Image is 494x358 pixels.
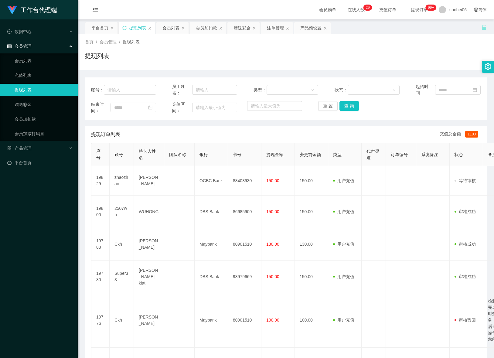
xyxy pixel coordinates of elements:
td: 150.00 [295,166,328,196]
td: 19783 [91,228,110,261]
span: 用户充值 [333,274,354,279]
td: [PERSON_NAME] [134,228,164,261]
td: Ckh [110,293,134,348]
span: / [96,39,97,44]
a: 会员加减打码量 [15,128,73,140]
span: 起始时间： [416,84,435,96]
i: 图标: calendar [148,105,152,110]
p: 2 [366,5,368,11]
td: 86685900 [228,196,261,228]
span: 首页 [85,39,94,44]
div: 充值总金额： [440,131,481,138]
i: 图标: calendar [473,88,477,92]
button: 查 询 [339,101,359,111]
span: 用户充值 [333,318,354,322]
i: 图标: close [323,26,327,30]
span: 审核成功 [455,209,476,214]
td: DBS Bank [195,196,228,228]
i: 图标: menu-fold [85,0,106,20]
span: / [119,39,120,44]
span: 产品管理 [7,146,32,151]
td: 80901510 [228,228,261,261]
div: 产品预设置 [300,22,322,34]
i: 图标: setting [485,63,491,70]
span: 系统备注 [421,152,438,157]
span: 用户充值 [333,242,354,247]
div: 会员列表 [162,22,179,34]
span: 账号： [91,87,104,93]
i: 图标: close [252,26,256,30]
span: 充值订单 [376,8,399,12]
span: 审核成功 [455,274,476,279]
span: 团队名称 [169,152,186,157]
h1: 提现列表 [85,51,109,60]
i: 图标: table [7,44,12,48]
sup: 1052 [425,5,436,11]
td: Ckh [110,228,134,261]
td: [PERSON_NAME] [134,166,164,196]
i: 图标: unlock [481,25,487,30]
span: 卡号 [233,152,241,157]
td: 150.00 [295,261,328,293]
span: 订单编号 [391,152,408,157]
span: 状态 [455,152,463,157]
td: [PERSON_NAME] [134,293,164,348]
i: 图标: close [286,26,289,30]
a: 提现列表 [15,84,73,96]
div: 提现列表 [129,22,146,34]
span: 序号 [96,149,101,160]
td: WUHONG [134,196,164,228]
span: 审核驳回 [455,318,476,322]
td: Maybank [195,228,228,261]
p: 9 [368,5,370,11]
a: 充值列表 [15,69,73,81]
input: 请输入最大值为 [247,101,302,111]
i: 图标: close [148,26,152,30]
td: 19800 [91,196,110,228]
span: 代付渠道 [366,149,379,160]
div: 会员加扣款 [196,22,217,34]
h1: 工作台代理端 [21,0,57,20]
td: Super33 [110,261,134,293]
span: 150.00 [266,178,279,183]
div: 平台首页 [91,22,108,34]
a: 赠送彩金 [15,98,73,111]
td: zhaozhao [110,166,134,196]
span: 在线人数 [345,8,368,12]
span: 130.00 [266,242,279,247]
td: [PERSON_NAME] kiat [134,261,164,293]
td: 93979669 [228,261,261,293]
td: 150.00 [295,196,328,228]
span: 用户充值 [333,178,354,183]
span: 结束时间： [91,101,111,114]
a: 工作台代理端 [7,7,57,12]
i: 图标: check-circle-o [7,29,12,34]
td: 80901510 [228,293,261,348]
button: 重 置 [318,101,338,111]
span: 150.00 [266,274,279,279]
i: 图标: global [474,8,478,12]
span: 提现金额 [266,152,283,157]
td: 130.00 [295,228,328,261]
i: 图标: close [110,26,114,30]
td: 19829 [91,166,110,196]
i: 图标: appstore-o [7,146,12,150]
span: ~ [237,103,247,109]
span: 会员管理 [7,44,32,49]
span: 银行 [199,152,208,157]
td: 2507wh [110,196,134,228]
td: 100.00 [295,293,328,348]
input: 请输入 [104,85,156,95]
span: 充值区间： [172,101,192,114]
span: 100.00 [266,318,279,322]
i: 图标: sync [122,26,127,30]
input: 请输入 [192,85,237,95]
span: 状态： [335,87,348,93]
img: logo.9652507e.png [7,6,17,15]
span: 账号 [114,152,123,157]
a: 会员加扣款 [15,113,73,125]
span: 类型 [333,152,342,157]
div: 赠送彩金 [233,22,250,34]
sup: 29 [363,5,372,11]
td: 88403930 [228,166,261,196]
